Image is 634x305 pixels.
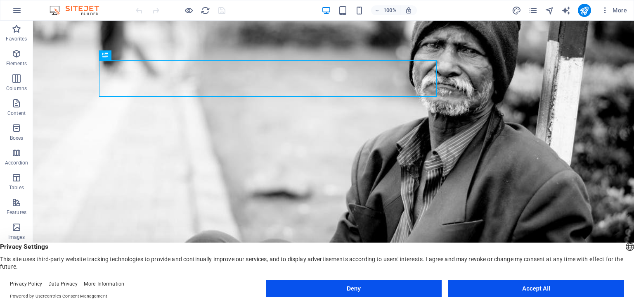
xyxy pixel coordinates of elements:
[580,6,589,15] i: Publish
[405,7,412,14] i: On resize automatically adjust zoom level to fit chosen device.
[7,209,26,216] p: Features
[561,5,571,15] button: text_generator
[545,6,554,15] i: Navigator
[184,5,194,15] button: Click here to leave preview mode and continue editing
[528,6,538,15] i: Pages (Ctrl+Alt+S)
[5,160,28,166] p: Accordion
[6,60,27,67] p: Elements
[8,234,25,241] p: Images
[7,110,26,117] p: Content
[383,5,397,15] h6: 100%
[200,5,210,15] button: reload
[561,6,571,15] i: AI Writer
[578,4,591,17] button: publish
[10,135,24,141] p: Boxes
[512,6,521,15] i: Design (Ctrl+Alt+Y)
[9,184,24,191] p: Tables
[545,5,555,15] button: navigator
[598,4,630,17] button: More
[6,36,27,42] p: Favorites
[6,85,27,92] p: Columns
[47,5,109,15] img: Editor Logo
[601,6,627,14] span: More
[201,6,210,15] i: Reload page
[371,5,400,15] button: 100%
[512,5,522,15] button: design
[528,5,538,15] button: pages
